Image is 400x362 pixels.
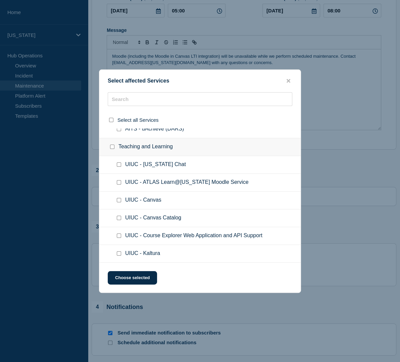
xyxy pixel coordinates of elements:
span: Select all Services [117,117,159,123]
span: UIUC - Kaltura [125,250,160,257]
div: Teaching and Learning [99,138,301,156]
input: select all checkbox [109,118,113,122]
input: Search [108,92,292,106]
button: close button [285,78,292,84]
input: UIUC - Illinois Chat checkbox [117,162,121,167]
span: UIUC - Course Explorer Web Application and API Support [125,232,262,239]
input: UIUC - Kaltura checkbox [117,251,121,256]
span: AITS - uAchieve (DARS) [125,126,184,133]
input: UIUC - Canvas checkbox [117,198,121,202]
span: UIUC - Canvas Catalog [125,215,181,221]
span: UIUC - Canvas [125,197,161,204]
input: UIUC - ATLAS Learn@Illinois Moodle Service checkbox [117,180,121,185]
span: UIUC - [US_STATE] Chat [125,161,186,168]
input: AITS - uAchieve (DARS) checkbox [117,127,121,131]
input: UIUC - Course Explorer Web Application and API Support checkbox [117,234,121,238]
input: UIUC - Canvas Catalog checkbox [117,216,121,220]
input: Teaching and Learning checkbox [110,145,114,149]
div: Select affected Services [99,78,301,84]
span: UIUC - ATLAS Learn@[US_STATE] Moodle Service [125,179,248,186]
button: Choose selected [108,271,157,285]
